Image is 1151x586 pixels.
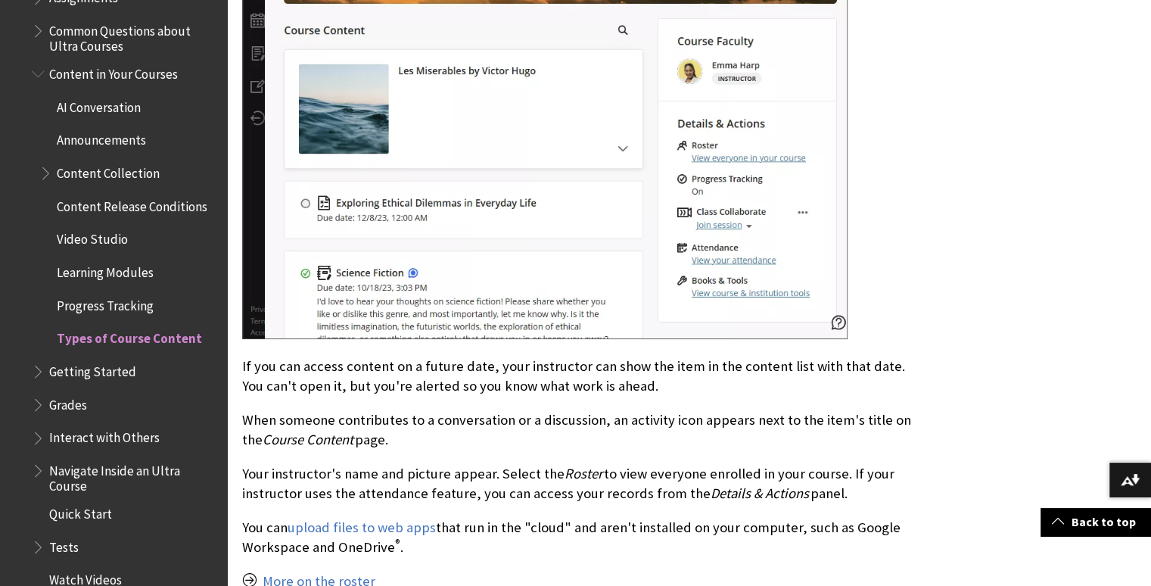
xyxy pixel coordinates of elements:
a: upload files to web apps [288,519,436,537]
span: Roster [565,465,602,482]
span: Navigate Inside an Ultra Course [49,458,216,494]
span: Content Collection [57,161,160,181]
span: Details & Actions [711,485,809,502]
span: Common Questions about Ultra Courses [49,18,216,54]
span: Content Release Conditions [57,194,207,214]
p: You can that run in the "cloud" and aren't installed on your computer, such as Google Workspace a... [242,518,912,557]
p: When someone contributes to a conversation or a discussion, an activity icon appears next to the ... [242,410,912,450]
p: Your instructor's name and picture appear. Select the to view everyone enrolled in your course. I... [242,464,912,503]
span: Quick Start [49,501,112,522]
span: AI Conversation [57,95,141,115]
span: Content in Your Courses [49,61,178,82]
span: Course Content [263,431,353,448]
p: If you can access content on a future date, your instructor can show the item in the content list... [242,357,912,396]
a: Back to top [1041,508,1151,536]
span: Video Studio [57,227,128,248]
span: Learning Modules [57,260,154,280]
span: Announcements [57,128,146,148]
span: Getting Started [49,359,136,379]
span: Tests [49,535,79,555]
span: Progress Tracking [57,293,154,313]
sup: ® [395,536,400,550]
span: Types of Course Content [57,326,202,347]
span: Grades [49,392,87,413]
span: Interact with Others [49,425,160,446]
